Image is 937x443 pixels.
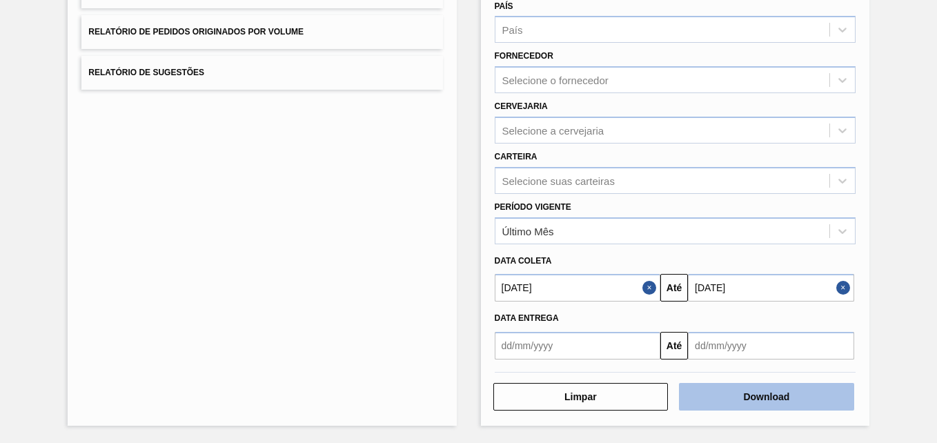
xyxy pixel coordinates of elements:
input: dd/mm/yyyy [495,274,661,302]
span: Relatório de Pedidos Originados por Volume [88,27,304,37]
button: Relatório de Pedidos Originados por Volume [81,15,442,49]
div: Selecione o fornecedor [502,75,609,86]
input: dd/mm/yyyy [688,332,854,360]
button: Até [660,332,688,360]
input: dd/mm/yyyy [688,274,854,302]
div: País [502,24,523,36]
button: Relatório de Sugestões [81,56,442,90]
button: Download [679,383,854,411]
button: Limpar [493,383,669,411]
label: Período Vigente [495,202,571,212]
label: Cervejaria [495,101,548,111]
label: Fornecedor [495,51,553,61]
span: Relatório de Sugestões [88,68,204,77]
button: Close [836,274,854,302]
div: Último Mês [502,225,554,237]
input: dd/mm/yyyy [495,332,661,360]
button: Close [642,274,660,302]
span: Data coleta [495,256,552,266]
div: Selecione a cervejaria [502,124,604,136]
span: Data entrega [495,313,559,323]
label: Carteira [495,152,537,161]
div: Selecione suas carteiras [502,175,615,186]
button: Até [660,274,688,302]
label: País [495,1,513,11]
